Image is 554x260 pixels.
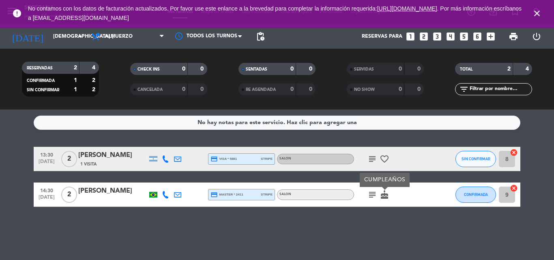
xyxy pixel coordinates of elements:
[367,154,377,164] i: subject
[419,31,429,42] i: looks_two
[279,157,291,160] span: SALON
[509,32,518,41] span: print
[377,5,437,12] a: [URL][DOMAIN_NAME]
[380,154,389,164] i: favorite_border
[380,190,389,200] i: cake
[510,184,518,192] i: cancel
[290,66,294,72] strong: 0
[78,186,147,196] div: [PERSON_NAME]
[256,32,265,41] span: pending_actions
[12,9,22,18] i: error
[27,79,55,83] span: CONFIRMADA
[74,65,77,71] strong: 2
[532,9,542,18] i: close
[279,193,291,196] span: SALON
[526,66,530,72] strong: 4
[28,5,522,21] span: No contamos con los datos de facturación actualizados. Por favor use este enlance a la brevedad p...
[105,34,133,39] span: Almuerzo
[360,173,410,187] div: CUMPLEAÑOS
[61,151,77,167] span: 2
[525,24,548,49] div: LOG OUT
[459,31,469,42] i: looks_5
[464,192,488,197] span: CONFIRMADA
[6,28,49,45] i: [DATE]
[80,161,97,168] span: 1 Visita
[246,88,276,92] span: RE AGENDADA
[399,86,402,92] strong: 0
[399,66,402,72] strong: 0
[92,77,97,83] strong: 2
[28,5,522,21] a: . Por más información escríbanos a [EMAIL_ADDRESS][DOMAIN_NAME]
[37,195,57,204] span: [DATE]
[367,190,377,200] i: subject
[200,66,205,72] strong: 0
[462,157,490,161] span: SIN CONFIRMAR
[455,187,496,203] button: CONFIRMADA
[455,151,496,167] button: SIN CONFIRMAR
[354,88,375,92] span: NO SHOW
[432,31,442,42] i: looks_3
[78,150,147,161] div: [PERSON_NAME]
[200,86,205,92] strong: 0
[182,86,185,92] strong: 0
[182,66,185,72] strong: 0
[37,150,57,159] span: 13:30
[417,86,422,92] strong: 0
[469,85,532,94] input: Filtrar por nombre...
[485,31,496,42] i: add_box
[210,191,243,198] span: master * 2411
[290,86,294,92] strong: 0
[27,66,53,70] span: RESERVADAS
[137,67,160,71] span: CHECK INS
[507,66,511,72] strong: 2
[92,87,97,92] strong: 2
[37,159,57,168] span: [DATE]
[74,77,77,83] strong: 1
[137,88,163,92] span: CANCELADA
[510,148,518,157] i: cancel
[246,67,267,71] span: SENTADAS
[210,155,237,163] span: visa * 5881
[37,185,57,195] span: 14:30
[27,88,59,92] span: SIN CONFIRMAR
[198,118,357,127] div: No hay notas para este servicio. Haz clic para agregar una
[74,87,77,92] strong: 1
[261,156,273,161] span: stripe
[309,66,314,72] strong: 0
[362,34,402,39] span: Reservas para
[405,31,416,42] i: looks_one
[532,32,541,41] i: power_settings_new
[460,67,472,71] span: TOTAL
[472,31,483,42] i: looks_6
[210,155,218,163] i: credit_card
[261,192,273,197] span: stripe
[459,84,469,94] i: filter_list
[354,67,374,71] span: SERVIDAS
[417,66,422,72] strong: 0
[210,191,218,198] i: credit_card
[309,86,314,92] strong: 0
[92,65,97,71] strong: 4
[75,32,85,41] i: arrow_drop_down
[445,31,456,42] i: looks_4
[61,187,77,203] span: 2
